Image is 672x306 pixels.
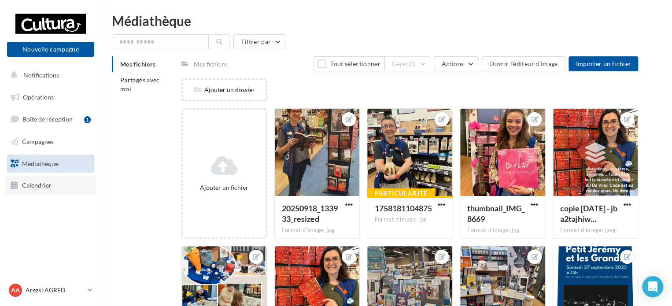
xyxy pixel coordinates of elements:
[5,110,96,129] a: Boîte de réception1
[467,226,538,234] div: Format d'image: jpg
[84,116,91,123] div: 1
[183,85,266,94] div: Ajouter un dossier
[7,282,94,299] a: AA Arezki AGRED
[5,133,96,151] a: Campagnes
[314,56,384,71] button: Tout sélectionner
[374,216,445,224] div: Format d'image: jpg
[409,60,416,67] span: (0)
[22,181,52,189] span: Calendrier
[233,34,285,49] button: Filtrer par
[560,203,617,224] span: copie 10-09-2025 - jba2tajhiwpecamzset6
[22,159,58,167] span: Médiathèque
[642,276,663,297] div: Open Intercom Messenger
[5,66,92,85] button: Notifications
[569,56,638,71] button: Importer un fichier
[384,56,431,71] button: Gérer(0)
[367,188,435,198] div: Particularité
[186,183,262,192] div: Ajouter un fichier
[194,60,227,69] div: Mes fichiers
[23,93,54,101] span: Opérations
[482,56,565,71] button: Ouvrir l'éditeur d'image
[282,203,338,224] span: 20250918_133933_resized
[441,60,463,67] span: Actions
[5,176,96,195] a: Calendrier
[282,226,353,234] div: Format d'image: jpg
[112,14,661,27] div: Médiathèque
[22,138,54,145] span: Campagnes
[5,88,96,107] a: Opérations
[560,226,631,234] div: Format d'image: jpeg
[120,76,160,92] span: Partagés avec moi
[467,203,525,224] span: thumbnail_IMG_8669
[5,155,96,173] a: Médiathèque
[374,203,432,213] span: 1758181104875
[120,60,155,68] span: Mes fichiers
[434,56,478,71] button: Actions
[26,286,84,295] p: Arezki AGRED
[576,60,631,67] span: Importer un fichier
[23,71,59,79] span: Notifications
[22,115,73,123] span: Boîte de réception
[7,42,94,57] button: Nouvelle campagne
[11,286,20,295] span: AA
